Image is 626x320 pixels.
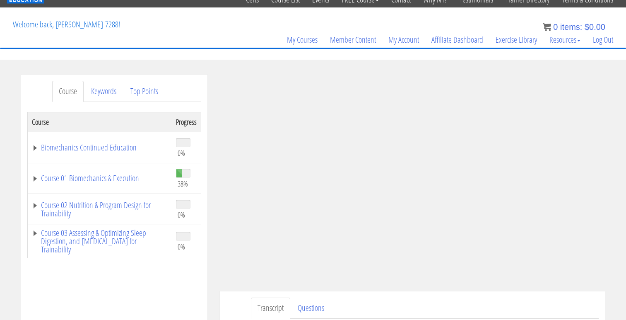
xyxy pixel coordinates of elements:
bdi: 0.00 [585,22,605,32]
a: Exercise Library [489,20,543,60]
a: 0 items: $0.00 [543,22,605,32]
a: Course 02 Nutrition & Program Design for Trainability [32,201,168,218]
span: 0% [178,148,185,158]
a: Keywords [84,81,123,102]
a: Course 01 Biomechanics & Execution [32,174,168,182]
span: 38% [178,179,188,188]
th: Progress [172,112,201,132]
th: Course [28,112,172,132]
span: $ [585,22,589,32]
a: Affiliate Dashboard [425,20,489,60]
img: icon11.png [543,23,551,31]
span: 0% [178,242,185,251]
a: Log Out [587,20,619,60]
a: Questions [291,298,331,319]
a: Biomechanics Continued Education [32,143,168,152]
a: My Courses [281,20,324,60]
span: items: [560,22,582,32]
a: My Account [382,20,425,60]
a: Top Points [124,81,165,102]
a: Course 03 Assessing & Optimizing Sleep Digestion, and [MEDICAL_DATA] for Trainability [32,229,168,254]
span: 0% [178,210,185,219]
a: Resources [543,20,587,60]
a: Member Content [324,20,382,60]
span: 0 [553,22,558,32]
a: Course [52,81,84,102]
a: Transcript [251,298,290,319]
p: Welcome back, [PERSON_NAME]-7288! [7,8,126,41]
